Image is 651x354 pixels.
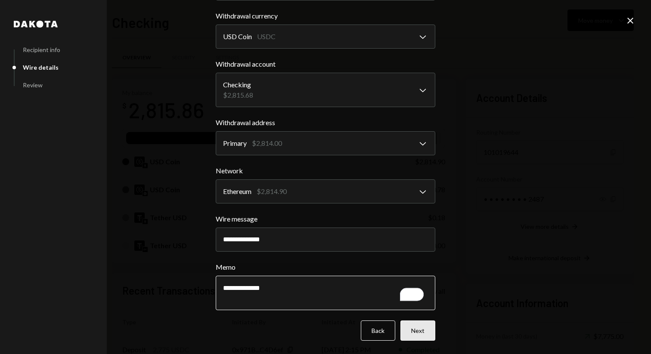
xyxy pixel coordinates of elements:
label: Withdrawal account [216,59,435,69]
label: Withdrawal address [216,117,435,128]
button: Withdrawal address [216,131,435,155]
label: Withdrawal currency [216,11,435,21]
button: Withdrawal currency [216,25,435,49]
div: $2,814.00 [252,138,282,148]
button: Withdrawal account [216,73,435,107]
div: Wire details [23,64,59,71]
label: Memo [216,262,435,272]
button: Back [361,320,395,341]
div: $2,814.90 [257,186,287,197]
button: Next [400,320,435,341]
label: Network [216,166,435,176]
label: Wire message [216,214,435,224]
button: Network [216,179,435,203]
div: Review [23,81,43,89]
textarea: To enrich screen reader interactions, please activate Accessibility in Grammarly extension settings [216,276,435,310]
div: Recipient info [23,46,60,53]
div: USDC [257,31,276,42]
